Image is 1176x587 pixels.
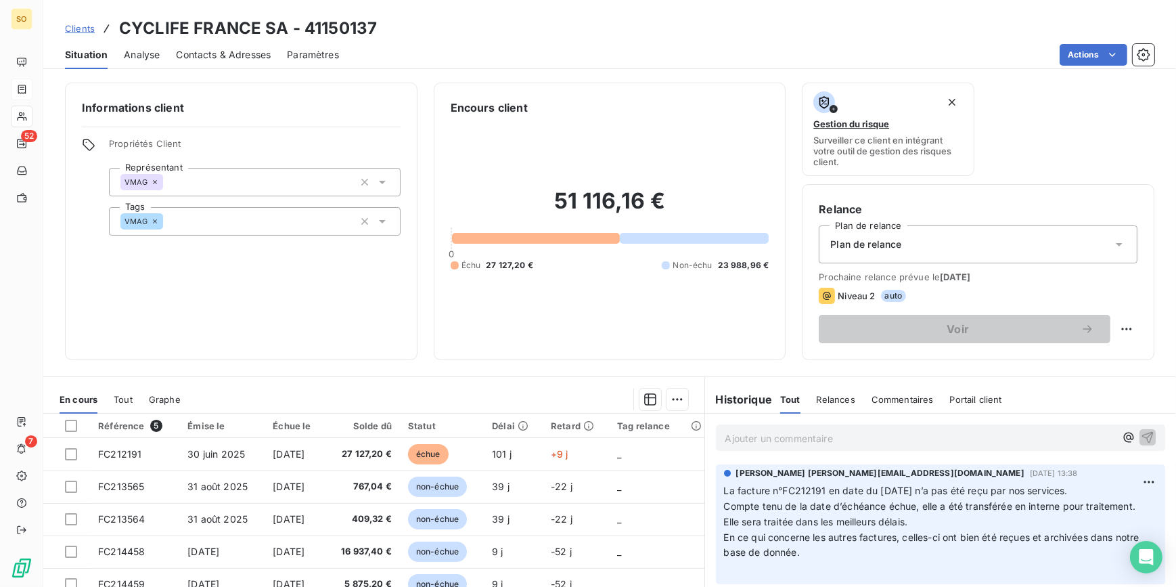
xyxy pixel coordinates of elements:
[617,448,621,460] span: _
[705,391,773,408] h6: Historique
[673,259,712,271] span: Non-échu
[98,448,141,460] span: FC212191
[724,516,908,527] span: Elle sera traitée dans les meilleurs délais.
[617,546,621,557] span: _
[176,48,271,62] span: Contacts & Adresses
[187,420,256,431] div: Émise le
[82,100,401,116] h6: Informations client
[98,481,144,492] span: FC213565
[819,315,1110,343] button: Voir
[492,448,512,460] span: 101 j
[408,420,476,431] div: Statut
[817,394,855,405] span: Relances
[813,118,889,129] span: Gestion du risque
[802,83,974,176] button: Gestion du risqueSurveiller ce client en intégrant votre outil de gestion des risques client.
[718,259,769,271] span: 23 988,96 €
[11,8,32,30] div: SO
[451,100,528,116] h6: Encours client
[60,394,97,405] span: En cours
[1030,469,1078,477] span: [DATE] 13:38
[617,420,696,431] div: Tag relance
[334,513,392,526] span: 409,32 €
[187,513,248,525] span: 31 août 2025
[617,513,621,525] span: _
[273,481,304,492] span: [DATE]
[273,513,304,525] span: [DATE]
[551,481,572,492] span: -22 j
[124,48,160,62] span: Analyse
[98,513,145,525] span: FC213564
[835,324,1081,334] span: Voir
[334,448,392,461] span: 27 127,20 €
[334,420,392,431] div: Solde dû
[163,176,174,188] input: Ajouter une valeur
[98,420,171,432] div: Référence
[617,481,621,492] span: _
[950,394,1002,405] span: Portail client
[119,16,377,41] h3: CYCLIFE FRANCE SA - 41150137
[408,542,467,562] span: non-échue
[25,435,37,448] span: 7
[451,188,769,228] h2: 51 116,16 €
[273,546,304,557] span: [DATE]
[273,448,304,460] span: [DATE]
[838,290,875,301] span: Niveau 2
[461,259,481,271] span: Échu
[65,22,95,35] a: Clients
[150,420,162,432] span: 5
[408,444,449,464] span: échue
[551,546,572,557] span: -52 j
[724,500,1136,512] span: Compte tenu de la date d’échéance échue, elle a été transférée en interne pour traitement.
[65,23,95,34] span: Clients
[187,546,219,557] span: [DATE]
[163,215,174,227] input: Ajouter une valeur
[149,394,181,405] span: Graphe
[408,509,467,529] span: non-échue
[334,480,392,494] span: 767,04 €
[1130,541,1162,573] div: Open Intercom Messenger
[780,394,800,405] span: Tout
[287,48,339,62] span: Paramètres
[819,271,1137,282] span: Prochaine relance prévue le
[872,394,934,405] span: Commentaires
[736,467,1024,479] span: [PERSON_NAME] [PERSON_NAME][EMAIL_ADDRESS][DOMAIN_NAME]
[98,546,145,557] span: FC214458
[486,259,533,271] span: 27 127,20 €
[187,481,248,492] span: 31 août 2025
[551,513,572,525] span: -22 j
[724,485,1068,496] span: La facture n°FC212191 en date du [DATE] n’a pas été reçu par nos services.
[813,135,962,167] span: Surveiller ce client en intégrant votre outil de gestion des risques client.
[187,448,245,460] span: 30 juin 2025
[551,420,601,431] div: Retard
[551,448,568,460] span: +9 j
[940,271,970,282] span: [DATE]
[125,217,148,225] span: VMAG
[449,248,454,259] span: 0
[114,394,133,405] span: Tout
[492,513,510,525] span: 39 j
[334,545,392,559] span: 16 937,40 €
[724,531,1142,559] span: En ce qui concerne les autres factures, celles-ci ont bien été reçues et archivées dans notre bas...
[492,420,535,431] div: Délai
[492,546,503,557] span: 9 j
[109,138,401,157] span: Propriétés Client
[11,557,32,579] img: Logo LeanPay
[408,477,467,497] span: non-échue
[125,178,148,186] span: VMAG
[819,201,1137,217] h6: Relance
[492,481,510,492] span: 39 j
[65,48,108,62] span: Situation
[21,130,37,142] span: 52
[273,420,317,431] div: Échue le
[1060,44,1127,66] button: Actions
[881,290,907,302] span: auto
[830,238,901,251] span: Plan de relance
